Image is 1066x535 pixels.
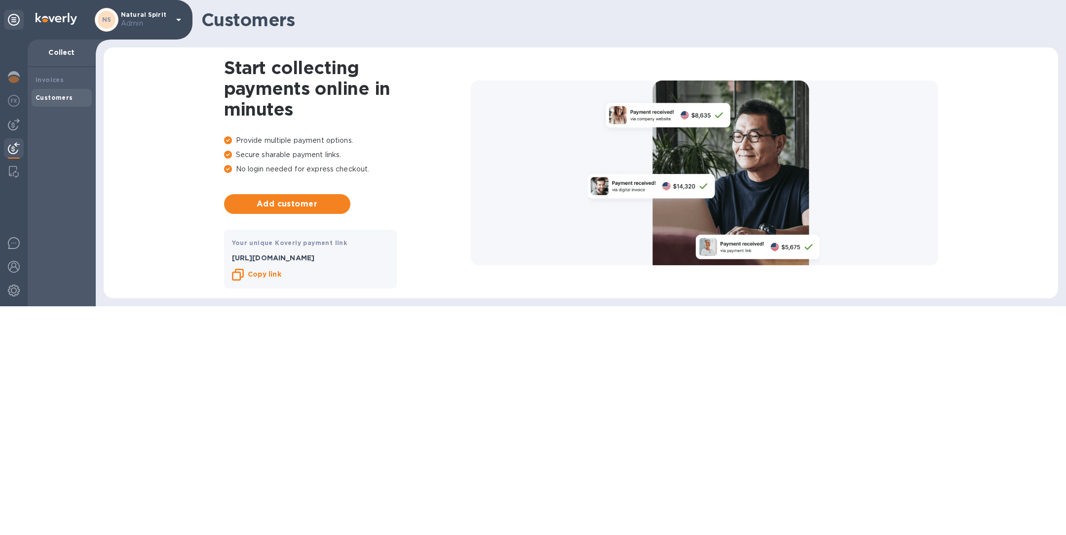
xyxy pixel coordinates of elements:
p: Secure sharable payment links. [224,150,471,160]
p: [URL][DOMAIN_NAME] [232,253,389,263]
h1: Customers [201,9,1050,30]
p: Provide multiple payment options. [224,135,471,146]
span: Add customer [232,198,343,210]
p: Admin [121,18,170,29]
h1: Start collecting payments online in minutes [224,57,471,120]
p: Natural Spirit [121,11,170,29]
b: Copy link [248,270,281,278]
button: Add customer [224,194,350,214]
p: Collect [36,47,88,57]
div: Unpin categories [4,10,24,30]
b: NS [102,16,112,23]
b: Invoices [36,76,64,83]
img: Foreign exchange [8,95,20,107]
p: No login needed for express checkout. [224,164,471,174]
b: Customers [36,94,73,101]
b: Your unique Koverly payment link [232,239,347,247]
img: Logo [36,13,77,25]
